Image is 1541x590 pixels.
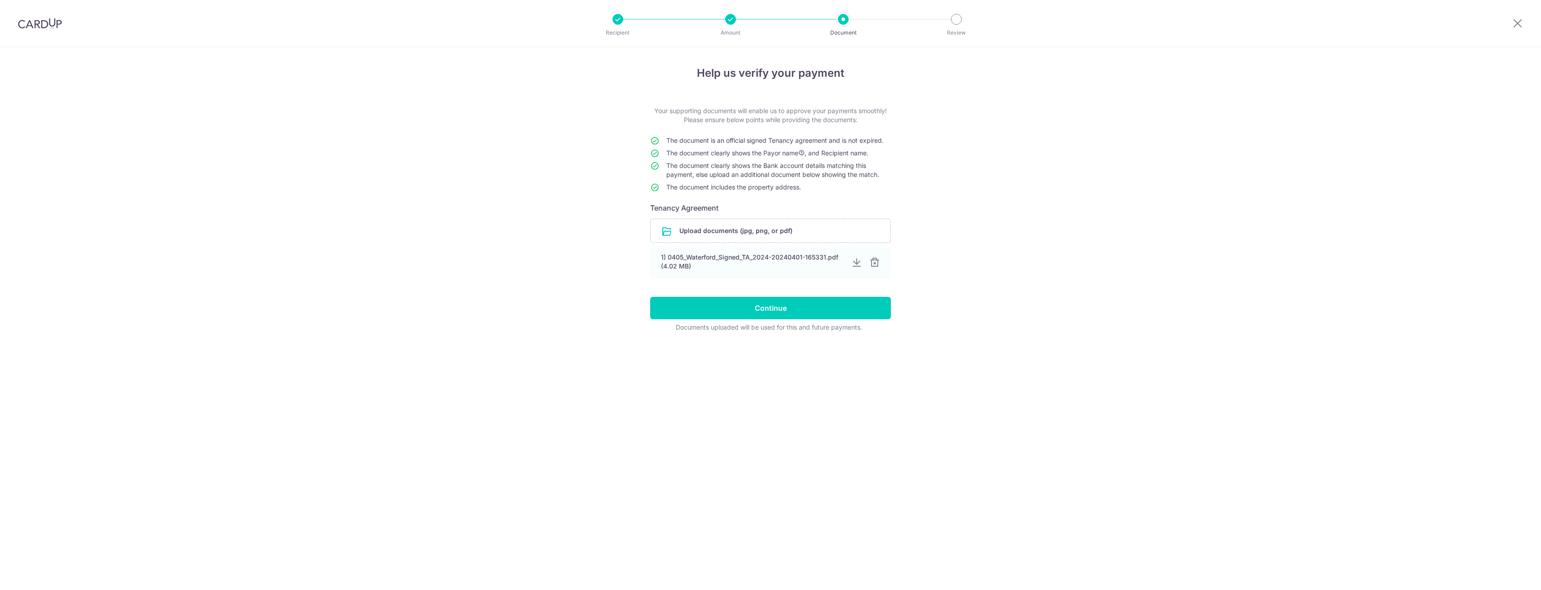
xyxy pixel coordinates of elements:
input: Continue [650,297,891,319]
span: The document is an official signed Tenancy agreement and is not expired. [666,136,884,144]
h4: Help us verify your payment [650,65,891,81]
p: Amount [697,28,764,37]
span: The document clearly shows the Payor name , and Recipient name. [666,149,868,157]
p: Review [923,28,990,37]
div: Documents uploaded will be used for this and future payments. [650,323,887,332]
h6: Tenancy Agreement [650,203,891,213]
p: Document [810,28,876,37]
div: 1) 0405_Waterford_Signed_TA_2024-20240401-165331.pdf (4.02 MB) [661,253,844,271]
span: The document clearly shows the Bank account details matching this payment, else upload an additio... [666,162,879,178]
p: Recipient [585,28,651,37]
p: Your supporting documents will enable us to approve your payments smoothly! Please ensure below p... [650,106,891,124]
span: The document includes the property address. [666,183,801,191]
img: CardUp [18,18,62,29]
div: Upload documents (jpg, png, or pdf) [650,219,891,243]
